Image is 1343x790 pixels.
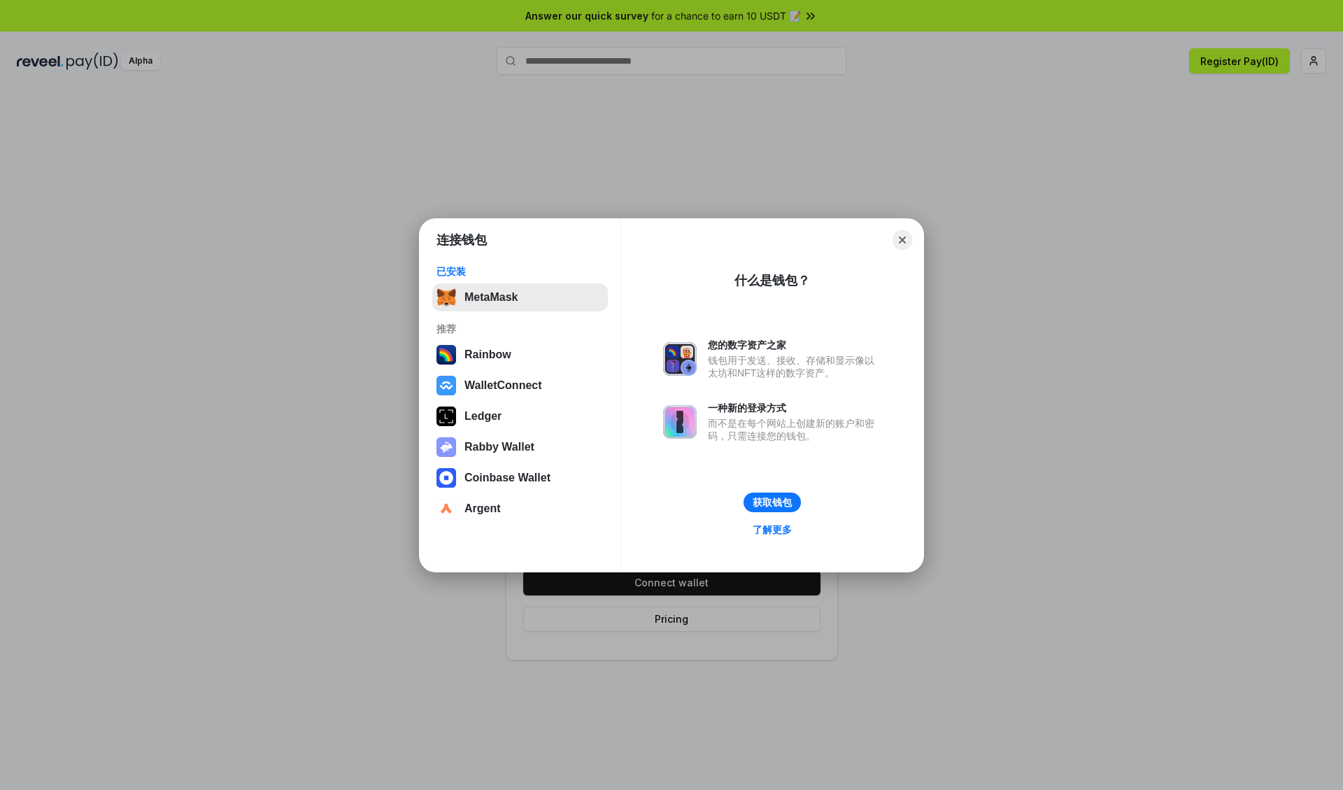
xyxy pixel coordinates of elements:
[753,496,792,509] div: 获取钱包
[432,283,608,311] button: MetaMask
[464,348,511,361] div: Rainbow
[464,410,502,423] div: Ledger
[663,342,697,376] img: svg+xml,%3Csvg%20xmlns%3D%22http%3A%2F%2Fwww.w3.org%2F2000%2Fsvg%22%20fill%3D%22none%22%20viewBox...
[432,464,608,492] button: Coinbase Wallet
[432,433,608,461] button: Rabby Wallet
[744,493,801,512] button: 获取钱包
[436,323,604,335] div: 推荐
[893,230,912,250] button: Close
[464,441,534,453] div: Rabby Wallet
[708,354,881,379] div: 钱包用于发送、接收、存储和显示像以太坊和NFT这样的数字资产。
[432,402,608,430] button: Ledger
[708,417,881,442] div: 而不是在每个网站上创建新的账户和密码，只需连接您的钱包。
[663,405,697,439] img: svg+xml,%3Csvg%20xmlns%3D%22http%3A%2F%2Fwww.w3.org%2F2000%2Fsvg%22%20fill%3D%22none%22%20viewBox...
[436,265,604,278] div: 已安装
[436,232,487,248] h1: 连接钱包
[436,376,456,395] img: svg+xml,%3Csvg%20width%3D%2228%22%20height%3D%2228%22%20viewBox%3D%220%200%2028%2028%22%20fill%3D...
[436,437,456,457] img: svg+xml,%3Csvg%20xmlns%3D%22http%3A%2F%2Fwww.w3.org%2F2000%2Fsvg%22%20fill%3D%22none%22%20viewBox...
[432,372,608,400] button: WalletConnect
[436,407,456,426] img: svg+xml,%3Csvg%20xmlns%3D%22http%3A%2F%2Fwww.w3.org%2F2000%2Fsvg%22%20width%3D%2228%22%20height%3...
[436,345,456,365] img: svg+xml,%3Csvg%20width%3D%22120%22%20height%3D%22120%22%20viewBox%3D%220%200%20120%20120%22%20fil...
[734,272,810,289] div: 什么是钱包？
[708,402,881,414] div: 一种新的登录方式
[436,288,456,307] img: svg+xml,%3Csvg%20fill%3D%22none%22%20height%3D%2233%22%20viewBox%3D%220%200%2035%2033%22%20width%...
[432,495,608,523] button: Argent
[436,499,456,519] img: svg+xml,%3Csvg%20width%3D%2228%22%20height%3D%2228%22%20viewBox%3D%220%200%2028%2028%22%20fill%3D...
[436,468,456,488] img: svg+xml,%3Csvg%20width%3D%2228%22%20height%3D%2228%22%20viewBox%3D%220%200%2028%2028%22%20fill%3D...
[708,339,881,351] div: 您的数字资产之家
[464,291,518,304] div: MetaMask
[744,521,800,539] a: 了解更多
[432,341,608,369] button: Rainbow
[464,502,501,515] div: Argent
[464,379,542,392] div: WalletConnect
[753,523,792,536] div: 了解更多
[464,472,550,484] div: Coinbase Wallet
